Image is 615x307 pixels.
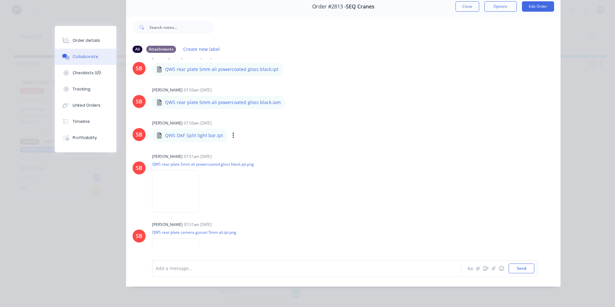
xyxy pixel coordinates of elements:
[455,1,479,12] button: Close
[136,164,142,172] div: SB
[165,132,223,139] p: QWS DAF Split light bar.ipt
[152,230,236,235] p: QWS rear plate camera gusset 5mm ali.ipt.png
[133,46,142,53] div: All
[73,38,100,43] div: Order details
[184,120,212,126] div: 07:50am [DATE]
[152,161,254,167] p: QWS rear plate 5mm ali powercoated gloss black.ipt.png
[184,154,212,159] div: 07:51am [DATE]
[73,54,98,60] div: Collaborate
[346,4,374,10] span: SEQ Cranes
[136,65,142,72] div: SB
[136,232,142,240] div: SB
[55,113,116,130] button: Timeline
[165,99,281,106] p: QWS rear plate 5mm ali powercoated gloss black.iam
[55,81,116,97] button: Tracking
[152,154,183,159] div: [PERSON_NAME]
[522,1,554,12] button: Edit Order
[73,86,90,92] div: Tracking
[136,131,142,138] div: SB
[55,65,116,81] button: Checklists 0/0
[55,32,116,49] button: Order details
[152,120,183,126] div: [PERSON_NAME]
[136,98,142,105] div: SB
[149,21,214,34] input: Search notes...
[312,4,346,10] span: Order #2813 -
[184,87,212,93] div: 07:50am [DATE]
[498,265,505,272] button: ☺
[467,265,474,272] button: Aa
[180,45,223,53] button: Create new label
[146,46,176,53] div: Attachments
[55,49,116,65] button: Collaborate
[152,87,183,93] div: [PERSON_NAME]
[509,264,534,273] button: Send
[152,222,183,228] div: [PERSON_NAME]
[73,135,97,141] div: Profitability
[55,130,116,146] button: Profitability
[73,102,101,108] div: Linked Orders
[484,1,517,12] button: Options
[184,222,212,228] div: 07:51am [DATE]
[55,97,116,113] button: Linked Orders
[73,70,101,76] div: Checklists 0/0
[73,119,90,124] div: Timeline
[165,66,278,73] p: QWS rear plate 5mm ali powercoated gloss black.ipt
[474,265,482,272] button: @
